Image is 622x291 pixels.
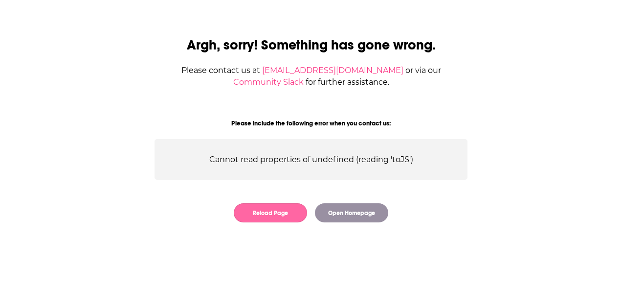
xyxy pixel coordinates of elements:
[155,139,467,180] div: Cannot read properties of undefined (reading 'toJS')
[155,65,467,88] div: Please contact us at or via our for further assistance.
[234,203,307,222] button: Reload Page
[155,120,467,127] div: Please include the following error when you contact us:
[262,66,403,75] a: [EMAIL_ADDRESS][DOMAIN_NAME]
[233,77,304,87] a: Community Slack
[315,203,388,222] button: Open Homepage
[155,37,467,53] h2: Argh, sorry! Something has gone wrong.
